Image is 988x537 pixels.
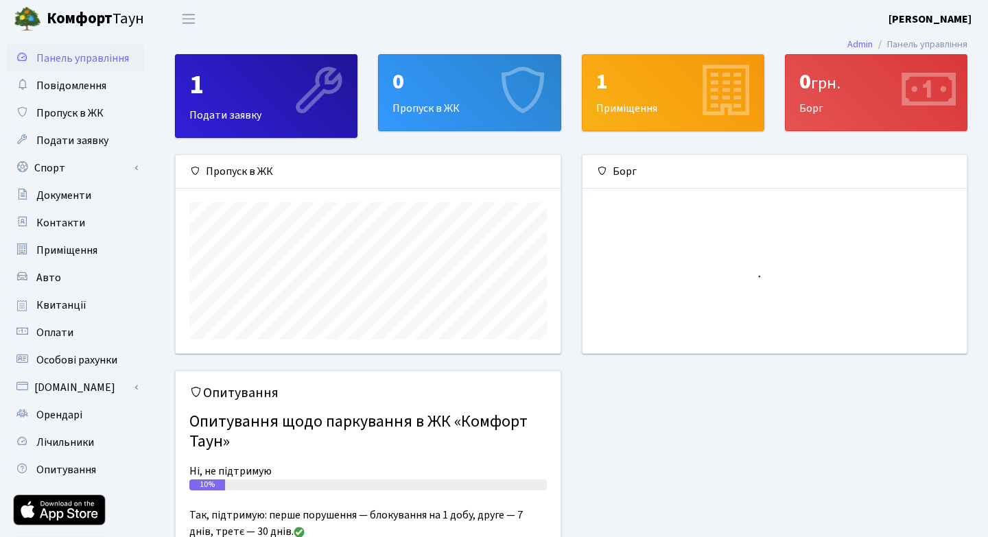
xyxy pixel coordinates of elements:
span: Авто [36,270,61,285]
span: Таун [47,8,144,31]
div: 10% [189,479,225,490]
a: Спорт [7,154,144,182]
a: Контакти [7,209,144,237]
a: 1Приміщення [582,54,764,131]
a: Оплати [7,319,144,346]
img: logo.png [14,5,41,33]
span: Орендарі [36,407,82,422]
a: Приміщення [7,237,144,264]
span: Пропуск в ЖК [36,106,104,121]
a: Повідомлення [7,72,144,99]
b: Комфорт [47,8,113,29]
b: [PERSON_NAME] [889,12,972,27]
a: Подати заявку [7,127,144,154]
div: Подати заявку [176,55,357,137]
button: Переключити навігацію [172,8,206,30]
a: Опитування [7,456,144,484]
nav: breadcrumb [827,30,988,59]
a: [PERSON_NAME] [889,11,972,27]
h5: Опитування [189,385,547,401]
a: [DOMAIN_NAME] [7,374,144,401]
a: Панель управління [7,45,144,72]
li: Панель управління [873,37,967,52]
span: Лічильники [36,435,94,450]
span: Контакти [36,215,85,230]
span: Квитанції [36,298,86,313]
span: грн. [811,71,840,95]
span: Панель управління [36,51,129,66]
a: Документи [7,182,144,209]
a: Пропуск в ЖК [7,99,144,127]
span: Особові рахунки [36,353,117,368]
a: Admin [847,37,873,51]
div: Борг [786,55,967,130]
div: Приміщення [583,55,764,130]
div: Пропуск в ЖК [176,155,561,189]
span: Оплати [36,325,73,340]
a: Авто [7,264,144,291]
a: Квитанції [7,291,144,319]
div: Борг [583,155,967,189]
span: Приміщення [36,243,97,258]
a: Особові рахунки [7,346,144,374]
span: Документи [36,188,91,203]
a: 0Пропуск в ЖК [378,54,561,131]
span: Опитування [36,462,96,477]
div: Ні, не підтримую [189,463,547,479]
h4: Опитування щодо паркування в ЖК «Комфорт Таун» [189,407,547,457]
div: Пропуск в ЖК [379,55,560,130]
div: 1 [189,69,343,102]
div: 0 [799,69,953,95]
span: Подати заявку [36,133,108,148]
div: 1 [596,69,750,95]
div: 0 [392,69,546,95]
a: Лічильники [7,429,144,456]
a: Орендарі [7,401,144,429]
span: Повідомлення [36,78,106,93]
a: 1Подати заявку [175,54,357,138]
